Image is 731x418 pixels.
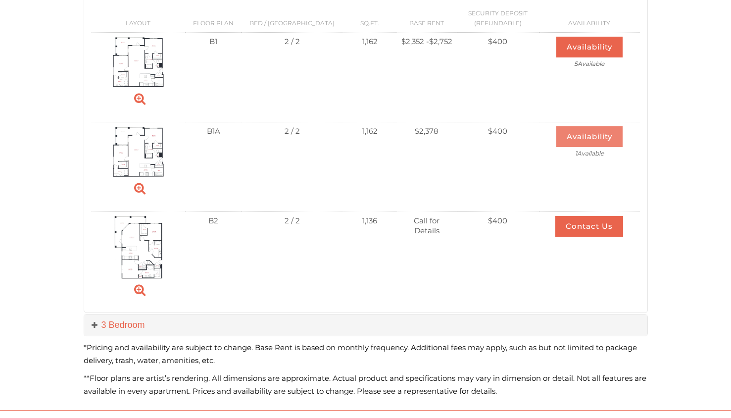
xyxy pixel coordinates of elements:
[457,211,539,255] td: $400
[556,37,623,57] button: Availability
[457,122,539,165] td: $400
[397,4,457,33] th: Base Rent
[84,341,648,367] p: *Pricing and availability are subject to change. Base Rent is based on monthly frequency. Additio...
[185,211,242,255] td: B2
[578,60,604,67] span: Available
[134,282,146,297] a: Zoom
[242,4,343,33] th: Bed / [GEOGRAPHIC_DATA]
[134,91,146,106] a: Zoom
[134,181,146,196] a: Zoom
[457,33,539,75] td: $400
[539,4,640,33] th: Availability
[397,122,457,165] td: $2,378
[92,4,186,33] th: Layout
[112,57,164,66] a: B1
[185,33,242,75] td: B1
[114,216,162,279] img: Suite A Floorplan
[114,242,162,251] a: B2
[185,122,242,165] td: B1A
[555,216,623,237] button: Contact Us
[242,211,343,255] td: 2 / 2
[343,33,397,75] td: 1,162
[556,126,623,147] button: Availability
[242,33,343,75] td: 2 / 2
[543,60,636,67] span: 5
[343,122,397,165] td: 1,162
[185,4,242,33] th: Floor Plan
[543,150,636,157] span: 1
[343,211,397,255] td: 1,136
[84,372,648,398] p: **Floor plans are artist’s rendering. All dimensions are approximate. Actual product and specific...
[112,126,164,177] img: Suite A Floorplan
[360,19,379,27] span: Sq.Ft.
[84,314,647,336] a: 3 Bedroom
[112,146,164,156] a: B1A
[397,33,457,75] td: $2,352 - $2,752
[112,37,164,88] img: Suite A Floorplan
[457,4,539,33] th: Security Deposit (Refundable)
[397,211,457,255] td: Call for Details
[242,122,343,165] td: 2 / 2
[577,150,604,157] span: Available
